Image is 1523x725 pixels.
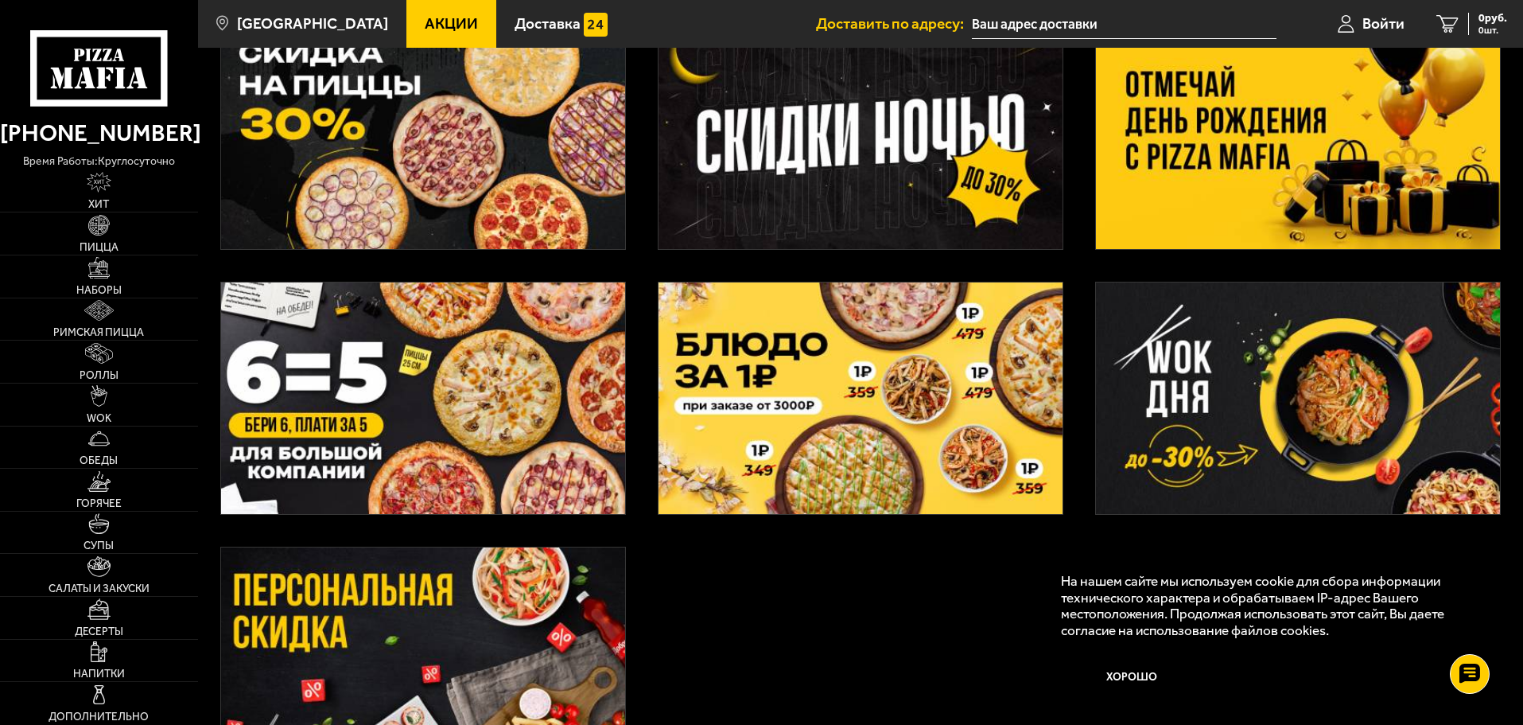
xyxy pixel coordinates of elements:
[84,540,114,552] span: Супы
[88,199,109,210] span: Хит
[425,16,478,31] span: Акции
[49,711,149,723] span: Дополнительно
[76,498,122,509] span: Горячее
[1478,13,1507,24] span: 0 руб.
[584,13,608,37] img: 15daf4d41897b9f0e9f617042186c801.svg
[1478,25,1507,35] span: 0 шт.
[80,370,118,381] span: Роллы
[1362,16,1405,31] span: Войти
[1061,573,1477,639] p: На нашем сайте мы используем cookie для сбора информации технического характера и обрабатываем IP...
[237,16,388,31] span: [GEOGRAPHIC_DATA]
[73,668,125,680] span: Напитки
[1061,654,1204,702] button: Хорошо
[76,285,122,296] span: Наборы
[80,455,118,466] span: Обеды
[80,242,118,253] span: Пицца
[972,10,1276,39] input: Ваш адрес доставки
[75,626,123,637] span: Десерты
[87,413,111,424] span: WOK
[49,583,150,594] span: Салаты и закуски
[53,327,144,338] span: Римская пицца
[816,16,972,31] span: Доставить по адресу:
[515,16,581,31] span: Доставка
